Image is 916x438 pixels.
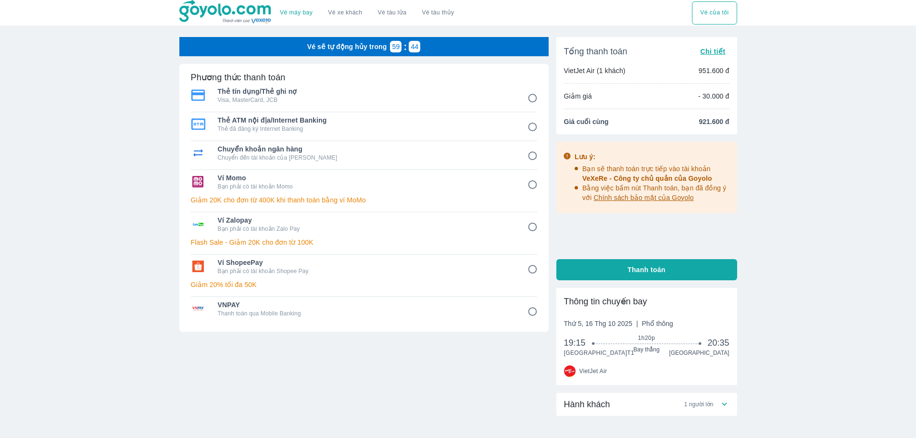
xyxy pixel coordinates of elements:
span: Phổ thông [642,320,673,327]
span: Tổng thanh toán [564,46,627,57]
img: Thẻ ATM nội địa/Internet Banking [191,118,205,130]
div: Thẻ tín dụng/Thẻ ghi nợThẻ tín dụng/Thẻ ghi nợVisa, MasterCard, JCB [191,84,537,107]
button: Vé của tôi [692,1,737,25]
a: Vé tàu lửa [370,1,414,25]
span: Hành khách [564,399,610,410]
span: 1h20p [593,334,700,342]
span: VNPAY [218,300,514,310]
p: - 30.000 đ [698,91,729,101]
div: Thông tin chuyến bay [564,296,729,307]
button: Vé tàu thủy [414,1,462,25]
div: Ví ShopeePayVí ShopeePayBạn phải có tài khoản Shopee Pay [191,255,537,278]
div: VNPAYVNPAYThanh toán qua Mobile Banking [191,297,537,320]
img: Ví ShopeePay [191,261,205,272]
div: Ví ZalopayVí ZalopayBạn phải có tài khoản Zalo Pay [191,213,537,236]
div: Hành khách1 người lớn [556,393,737,416]
p: Bằng việc bấm nút Thanh toán, bạn đã đồng ý với [582,183,730,202]
span: 20:35 [707,337,729,349]
div: choose transportation mode [272,1,462,25]
span: Thứ 5, 16 Thg 10 2025 [564,319,673,328]
p: VietJet Air (1 khách) [564,66,626,75]
img: VNPAY [191,303,205,314]
span: Thẻ ATM nội địa/Internet Banking [218,115,514,125]
span: Bay thẳng [593,346,700,353]
img: Chuyển khoản ngân hàng [191,147,205,159]
div: Ví MomoVí MomoBạn phải có tài khoản Momo [191,170,537,193]
p: Bạn phải có tài khoản Shopee Pay [218,267,514,275]
span: VeXeRe - Công ty chủ quản của Goyolo [582,175,712,182]
p: Bạn phải có tài khoản Momo [218,183,514,190]
span: Chuyển khoản ngân hàng [218,144,514,154]
p: Giảm giá [564,91,592,101]
a: Vé xe khách [328,9,362,16]
p: Vé sẽ tự động hủy trong [307,42,387,51]
img: Ví Zalopay [191,218,205,230]
p: Chuyển đến tài khoản của [PERSON_NAME] [218,154,514,162]
button: Thanh toán [556,259,737,280]
div: Lưu ý: [575,152,730,162]
span: 921.600 đ [699,117,729,126]
div: Thẻ ATM nội địa/Internet BankingThẻ ATM nội địa/Internet BankingThẻ đã đăng ký Internet Banking [191,113,537,136]
span: Ví Momo [218,173,514,183]
span: Bạn sẽ thanh toán trực tiếp vào tài khoản [582,165,712,182]
span: | [636,320,638,327]
span: VietJet Air [579,367,607,375]
span: Thanh toán [627,265,665,275]
p: Bạn phải có tài khoản Zalo Pay [218,225,514,233]
img: Thẻ tín dụng/Thẻ ghi nợ [191,89,205,101]
span: Ví ShopeePay [218,258,514,267]
span: 1 người lớn [684,400,714,408]
p: Visa, MasterCard, JCB [218,96,514,104]
button: Chi tiết [696,45,729,58]
h6: Phương thức thanh toán [191,72,286,83]
p: Giảm 20% tối đa 50K [191,280,537,289]
img: Ví Momo [191,176,205,188]
span: Ví Zalopay [218,215,514,225]
p: Thẻ đã đăng ký Internet Banking [218,125,514,133]
p: Flash Sale - Giảm 20K cho đơn từ 100K [191,238,537,247]
span: Chính sách bảo mật của Goyolo [594,194,694,201]
span: Thẻ tín dụng/Thẻ ghi nợ [218,87,514,96]
div: Chuyển khoản ngân hàngChuyển khoản ngân hàngChuyển đến tài khoản của [PERSON_NAME] [191,141,537,164]
a: Vé máy bay [280,9,313,16]
span: Chi tiết [700,48,725,55]
p: 59 [392,42,400,51]
p: Thanh toán qua Mobile Banking [218,310,514,317]
p: Giảm 20K cho đơn từ 400K khi thanh toán bằng ví MoMo [191,195,537,205]
span: 19:15 [564,337,594,349]
p: 44 [411,42,418,51]
p: : [402,42,409,51]
span: Giá cuối cùng [564,117,609,126]
p: 951.600 đ [699,66,729,75]
div: choose transportation mode [692,1,737,25]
